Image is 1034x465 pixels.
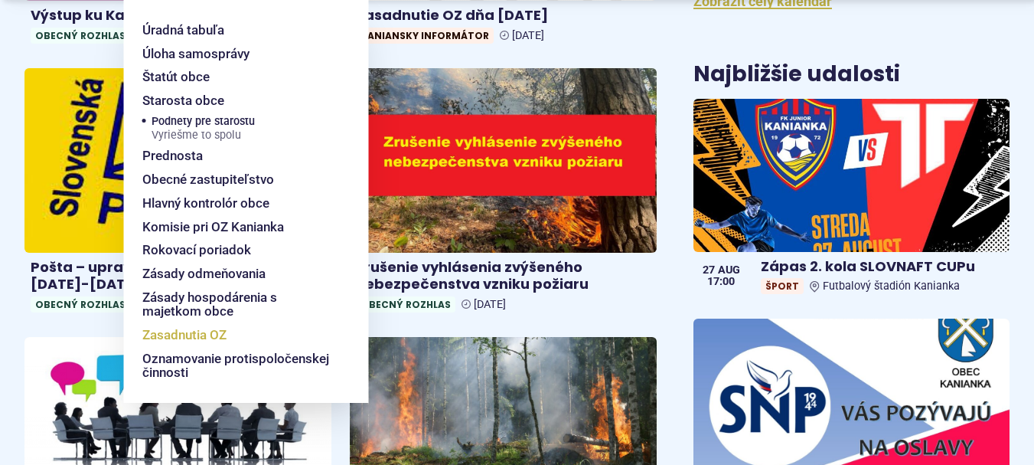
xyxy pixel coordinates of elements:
span: Futbalový štadión Kanianka [823,280,960,293]
a: Podnety pre starostuVyriešme to spolu [152,113,332,145]
span: Prednosta [142,144,203,168]
span: 27 [703,265,715,276]
span: 17:00 [703,277,740,287]
span: Obecné zastupiteľstvo [142,168,274,192]
h4: Zrušenie vyhlásenia zvýšeného nebezpečenstva vzniku požiaru [356,259,651,293]
span: Zásady odmeňovania [142,262,266,286]
span: Rokovací poriadok [142,238,251,262]
span: Obecný rozhlas [356,296,455,313]
a: Úradná tabuľa [142,18,332,42]
span: Starosta obce [142,89,224,113]
span: [DATE] [512,29,544,42]
span: Vyriešme to spolu [152,129,255,142]
span: Obecný rozhlas [31,296,130,313]
a: Štatút obce [142,65,332,89]
span: Úradná tabuľa [142,18,224,42]
a: Rokovací poriadok [142,238,332,262]
a: Pošta – upravené otváracie hodiny [DATE]-[DATE] Obecný rozhlas [DATE] [24,68,331,319]
a: Komisie pri OZ Kanianka [142,215,332,239]
h4: Zápas 2. kola SLOVNAFT CUPu [761,258,1003,276]
span: aug [718,265,740,276]
span: Štatút obce [142,65,210,89]
span: Zasadnutia OZ [142,323,227,347]
span: Komisie pri OZ Kanianka [142,215,284,239]
a: Zásady odmeňovania [142,262,332,286]
a: Zasadnutia OZ [142,323,332,347]
a: Prednosta [142,144,332,168]
span: Hlavný kontrolór obce [142,192,269,215]
h3: Najbližšie udalosti [693,63,900,87]
span: Úloha samosprávy [142,42,250,66]
h4: Zasadnutie OZ dňa [DATE] [356,7,651,25]
span: Šport [761,278,804,294]
h4: Výstup ku Kanianskemu dvojkrížu [31,7,325,25]
span: Podnety pre starostu [152,113,255,145]
a: Obecné zastupiteľstvo [142,168,332,192]
a: Zrušenie vyhlásenia zvýšeného nebezpečenstva vzniku požiaru Obecný rozhlas [DATE] [350,68,657,319]
a: Oznamovanie protispoločenskej činnosti [142,347,332,385]
h4: Pošta – upravené otváracie hodiny [DATE]-[DATE] [31,259,325,293]
a: Hlavný kontrolór obce [142,192,332,215]
span: Kaniansky informátor [356,28,494,44]
a: Zásady hospodárenia s majetkom obce [142,286,332,323]
span: Obecný rozhlas [31,28,130,44]
a: Zápas 2. kola SLOVNAFT CUPu ŠportFutbalový štadión Kanianka 27 aug 17:00 [693,99,1010,301]
span: [DATE] [474,298,506,311]
a: Starosta obce [142,89,332,113]
a: Úloha samosprávy [142,42,332,66]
